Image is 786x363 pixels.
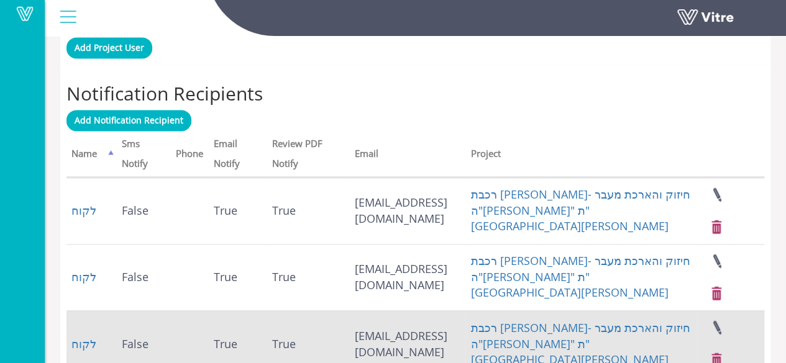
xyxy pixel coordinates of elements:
[71,269,96,284] a: לקוח
[75,114,183,126] span: Add Notification Recipient
[209,177,268,244] td: True
[267,134,349,177] th: Review PDF Notify
[71,203,96,218] a: לקוח
[66,37,152,58] a: Add Project User
[465,134,697,177] th: Project
[66,110,191,131] a: Add Notification Recipient
[66,83,764,104] h2: Notification Recipients
[350,134,466,177] th: Email
[117,244,171,310] td: False
[171,134,209,177] th: Phone
[117,134,171,177] th: Sms Notify
[470,253,690,300] a: רכבת [PERSON_NAME]- חיזוק והארכת מעבר ה"[PERSON_NAME]" ת"[GEOGRAPHIC_DATA][PERSON_NAME]
[350,244,466,310] td: [EMAIL_ADDRESS][DOMAIN_NAME]
[350,177,466,244] td: [EMAIL_ADDRESS][DOMAIN_NAME]
[71,336,96,351] a: לקוח
[267,244,349,310] td: True
[470,187,690,233] a: רכבת [PERSON_NAME]- חיזוק והארכת מעבר ה"[PERSON_NAME]" ת"[GEOGRAPHIC_DATA][PERSON_NAME]
[117,177,171,244] td: False
[267,177,349,244] td: True
[209,134,268,177] th: Email Notify
[209,244,268,310] td: True
[75,42,144,53] span: Add Project User
[66,134,117,177] th: Name: activate to sort column descending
